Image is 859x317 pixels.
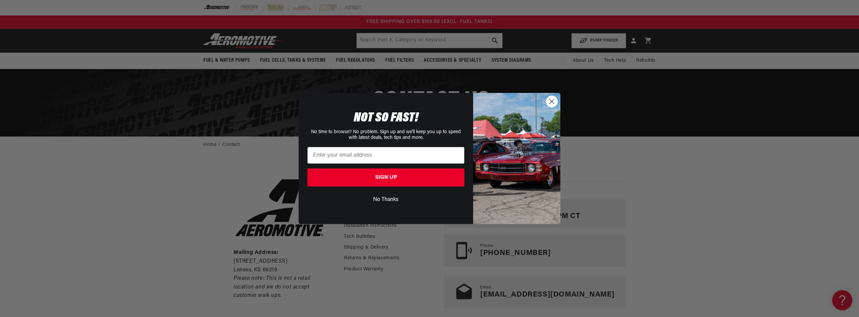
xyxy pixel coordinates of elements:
[311,129,461,140] span: No time to browse? No problem. Sign up and we'll keep you up to speed with latest deals, tech tip...
[307,193,464,206] button: No Thanks
[354,111,418,125] span: NOT SO FAST!
[307,147,464,164] input: Enter your email address
[546,96,558,107] button: Close dialog
[307,168,464,187] button: SIGN UP
[473,93,560,224] img: 85cdd541-2605-488b-b08c-a5ee7b438a35.jpeg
